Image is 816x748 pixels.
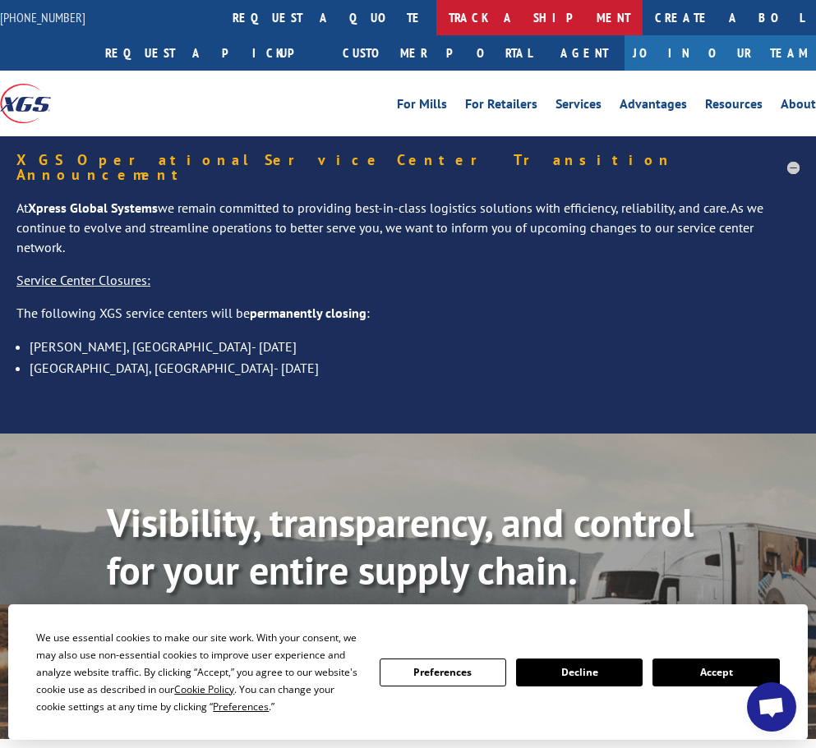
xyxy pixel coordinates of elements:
[16,153,800,182] h5: XGS Operational Service Center Transition Announcement
[8,604,808,740] div: Cookie Consent Prompt
[465,98,537,116] a: For Retailers
[16,199,800,270] p: At we remain committed to providing best-in-class logistics solutions with efficiency, reliabilit...
[544,35,625,71] a: Agent
[250,305,367,321] strong: permanently closing
[16,272,150,288] u: Service Center Closures:
[28,200,158,216] strong: Xpress Global Systems
[30,357,800,379] li: [GEOGRAPHIC_DATA], [GEOGRAPHIC_DATA]- [DATE]
[36,629,359,715] div: We use essential cookies to make our site work. With your consent, we may also use non-essential ...
[330,35,544,71] a: Customer Portal
[705,98,763,116] a: Resources
[397,98,447,116] a: For Mills
[516,659,643,686] button: Decline
[747,682,796,732] a: Open chat
[380,659,506,686] button: Preferences
[16,304,800,337] p: The following XGS service centers will be :
[174,682,234,696] span: Cookie Policy
[93,35,330,71] a: Request a pickup
[781,98,816,116] a: About
[213,700,269,714] span: Preferences
[625,35,816,71] a: Join Our Team
[652,659,779,686] button: Accept
[107,497,694,595] b: Visibility, transparency, and control for your entire supply chain.
[556,98,602,116] a: Services
[30,336,800,357] li: [PERSON_NAME], [GEOGRAPHIC_DATA]- [DATE]
[620,98,687,116] a: Advantages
